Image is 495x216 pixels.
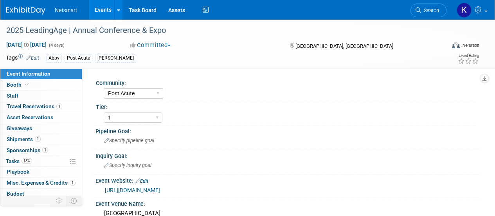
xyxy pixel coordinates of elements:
[0,156,82,167] a: Tasks18%
[7,71,50,77] span: Event Information
[7,180,76,186] span: Misc. Expenses & Credits
[7,125,32,131] span: Giveaways
[0,178,82,188] a: Misc. Expenses & Credits1
[23,42,30,48] span: to
[7,82,31,88] span: Booth
[461,42,479,48] div: In-Person
[421,7,439,13] span: Search
[0,167,82,177] a: Playbook
[104,162,151,168] span: Specify inquiry goal
[104,138,154,143] span: Specify pipeline goal
[95,198,479,208] div: Event Venue Name:
[410,41,479,53] div: Event Format
[295,43,393,49] span: [GEOGRAPHIC_DATA], [GEOGRAPHIC_DATA]
[26,55,39,61] a: Edit
[7,114,53,120] span: Asset Reservations
[96,77,476,87] div: Community:
[135,178,148,184] a: Edit
[0,112,82,123] a: Asset Reservations
[7,103,62,109] span: Travel Reservations
[95,125,479,135] div: Pipeline Goal:
[7,191,24,197] span: Budget
[6,7,45,15] img: ExhibitDay
[95,175,479,185] div: Event Website:
[0,134,82,145] a: Shipments1
[22,158,32,164] span: 18%
[0,80,82,90] a: Booth
[0,91,82,101] a: Staff
[7,169,29,175] span: Playbook
[0,101,82,112] a: Travel Reservations1
[452,42,460,48] img: Format-Inperson.png
[96,101,476,111] div: Tier:
[0,145,82,156] a: Sponsorships1
[35,136,41,142] span: 1
[0,189,82,199] a: Budget
[7,147,48,153] span: Sponsorships
[7,93,18,99] span: Staff
[42,147,48,153] span: 1
[458,54,479,58] div: Event Rating
[457,3,472,18] img: Kaitlyn Woicke
[6,158,32,164] span: Tasks
[127,41,174,49] button: Committed
[48,43,65,48] span: (4 days)
[95,150,479,160] div: Inquiry Goal:
[95,54,136,62] div: [PERSON_NAME]
[56,103,62,109] span: 1
[105,187,160,193] a: [URL][DOMAIN_NAME]
[25,82,29,87] i: Booth reservation complete
[6,54,39,63] td: Tags
[66,196,82,206] td: Toggle Event Tabs
[0,69,82,79] a: Event Information
[410,4,446,17] a: Search
[6,41,47,48] span: [DATE] [DATE]
[52,196,66,206] td: Personalize Event Tab Strip
[7,136,41,142] span: Shipments
[70,180,76,186] span: 1
[4,24,439,38] div: 2025 LeadingAge | Annual Conference & Expo
[46,54,62,62] div: Abby
[55,7,77,13] span: Netsmart
[65,54,92,62] div: Post Acute
[0,123,82,134] a: Giveaways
